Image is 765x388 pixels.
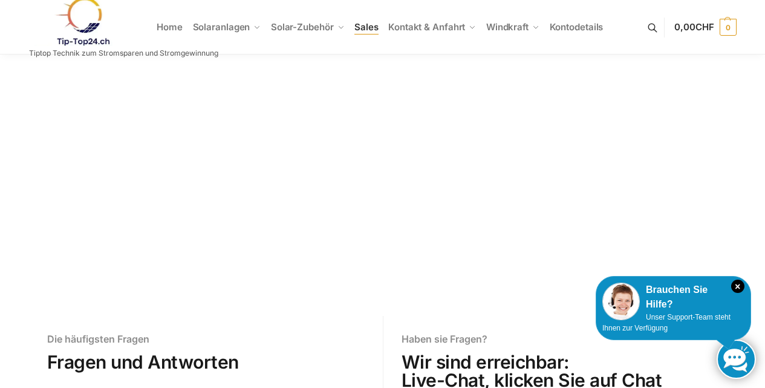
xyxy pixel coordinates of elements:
[602,313,731,332] span: Unser Support-Team steht Ihnen zur Verfügung
[388,21,465,33] span: Kontakt & Anfahrt
[402,334,718,344] h6: Haben sie Fragen?
[674,21,714,33] span: 0,00
[354,21,379,33] span: Sales
[550,21,604,33] span: Kontodetails
[695,21,714,33] span: CHF
[47,353,365,371] h2: Fragen und Antworten
[602,283,744,312] div: Brauchen Sie Hilfe?
[29,50,218,57] p: Tiptop Technik zum Stromsparen und Stromgewinnung
[720,19,737,36] span: 0
[674,9,736,45] a: 0,00CHF 0
[193,21,250,33] span: Solaranlagen
[47,334,365,344] h6: Die häufigsten Fragen
[602,283,640,320] img: Customer service
[731,280,744,293] i: Schließen
[271,21,334,33] span: Solar-Zubehör
[486,21,529,33] span: Windkraft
